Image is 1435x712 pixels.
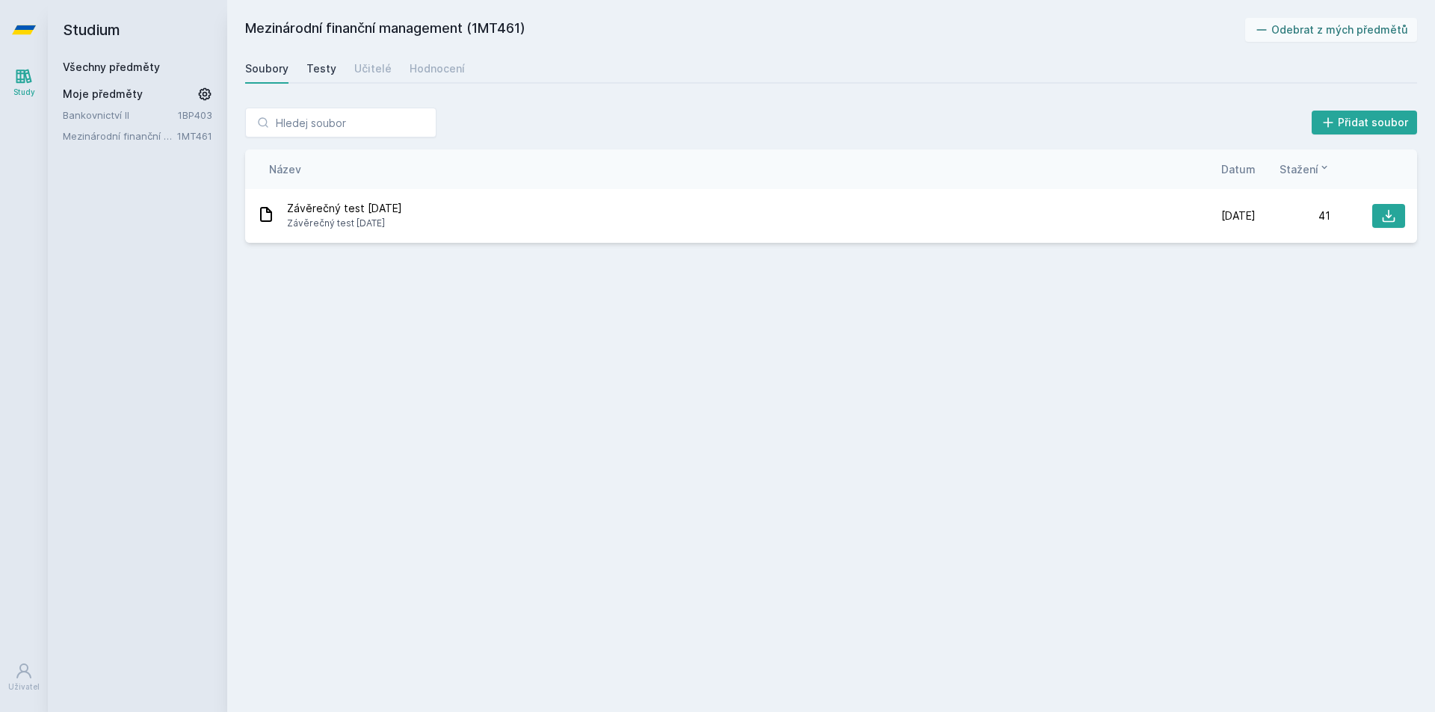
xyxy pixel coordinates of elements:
[287,216,402,231] span: Závěrečný test [DATE]
[3,60,45,105] a: Study
[354,54,392,84] a: Učitelé
[63,87,143,102] span: Moje předměty
[3,654,45,700] a: Uživatel
[1256,208,1330,223] div: 41
[354,61,392,76] div: Učitelé
[410,61,465,76] div: Hodnocení
[1312,111,1418,134] button: Přidat soubor
[245,108,436,137] input: Hledej soubor
[245,61,288,76] div: Soubory
[177,130,212,142] a: 1MT461
[1280,161,1330,177] button: Stažení
[287,201,402,216] span: Závěrečný test [DATE]
[1280,161,1318,177] span: Stažení
[63,61,160,73] a: Všechny předměty
[1221,208,1256,223] span: [DATE]
[1221,161,1256,177] button: Datum
[306,61,336,76] div: Testy
[1245,18,1418,42] button: Odebrat z mých předmětů
[410,54,465,84] a: Hodnocení
[178,109,212,121] a: 1BP403
[13,87,35,98] div: Study
[245,54,288,84] a: Soubory
[63,108,178,123] a: Bankovnictví II
[63,129,177,143] a: Mezinárodní finanční management
[8,681,40,693] div: Uživatel
[269,161,301,177] button: Název
[245,18,1245,42] h2: Mezinárodní finanční management (1MT461)
[306,54,336,84] a: Testy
